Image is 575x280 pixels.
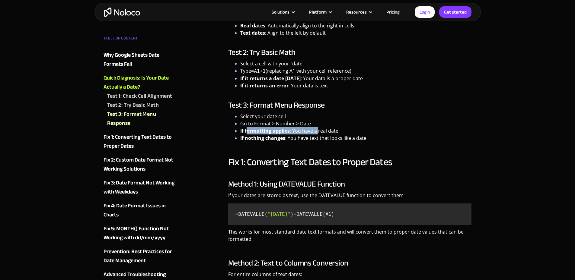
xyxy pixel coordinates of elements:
[107,92,177,101] a: Test 1: Check Cell Alignment
[107,110,177,128] a: Test 3: Format Menu Response
[104,74,177,92] a: Quick Diagnosis: Is Your Date Actually a Date?
[346,8,367,16] div: Resources
[240,60,472,67] li: Select a cell with your "date"
[240,75,301,82] strong: If it returns a date [DATE]
[240,134,472,142] li: : You have text that looks like a date
[264,8,302,16] div: Solutions
[240,120,472,127] li: Go to Format > Number > Date
[240,22,265,29] strong: Real dates
[240,135,285,141] strong: If nothing changes
[104,156,177,174] a: Fix 2: Custom Date Format Not Working Solutions
[291,211,294,217] span: )
[251,68,266,74] code: =A1+1
[240,127,290,134] strong: If formatting applies
[240,82,472,89] li: : Your data is text
[228,192,472,203] p: If your dates are stored as text, use the DATEVALUE function to convert them
[240,75,472,82] li: : Your data is a proper date
[104,247,177,265] a: Prevention: Best Practices for Date Management
[240,67,472,75] li: Type (replacing A1 with your cell reference)
[231,206,469,223] code: =DATEVALUE(A1)
[267,211,291,217] span: "[DATE]"
[104,8,140,17] a: home
[240,29,472,36] li: : Align to the left by default
[240,30,265,36] strong: Text dates
[107,101,177,110] a: Test 2: Try Basic Math
[107,92,172,101] div: Test 1: Check Cell Alignment
[339,8,379,16] div: Resources
[379,8,407,16] a: Pricing
[104,224,177,242] a: Fix 5: MONTH() Function Not Working with dd/mm/yyyy
[240,82,289,89] strong: If it returns an error
[104,201,177,219] a: Fix 4: Date Format Issues in Charts
[240,113,472,120] li: Select your date cell
[104,51,177,69] a: Why Google Sheets Date Formats Fail
[228,259,472,268] h3: Method 2: Text to Columns Conversion
[309,8,327,16] div: Platform
[228,180,472,189] h3: Method 1: Using DATEVALUE Function
[107,101,159,110] div: Test 2: Try Basic Math
[415,6,435,18] a: Login
[104,178,177,197] a: Fix 3: Date Format Not Working with Weekdays
[228,228,472,247] p: This works for most standard date text formats and will convert them to proper date values that c...
[104,133,177,151] a: Fix 1: Converting Text Dates to Proper Dates
[439,6,471,18] a: Get started
[302,8,339,16] div: Platform
[272,8,289,16] div: Solutions
[235,211,267,217] span: =DATEVALUE(
[240,22,472,29] li: : Automatically align to the right in cells
[240,127,472,134] li: : You have a real date
[228,101,472,110] h3: Test 3: Format Menu Response
[228,156,472,168] h2: Fix 1: Converting Text Dates to Proper Dates
[104,34,177,46] div: TABLE OF CONTENT
[228,48,472,57] h3: Test 2: Try Basic Math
